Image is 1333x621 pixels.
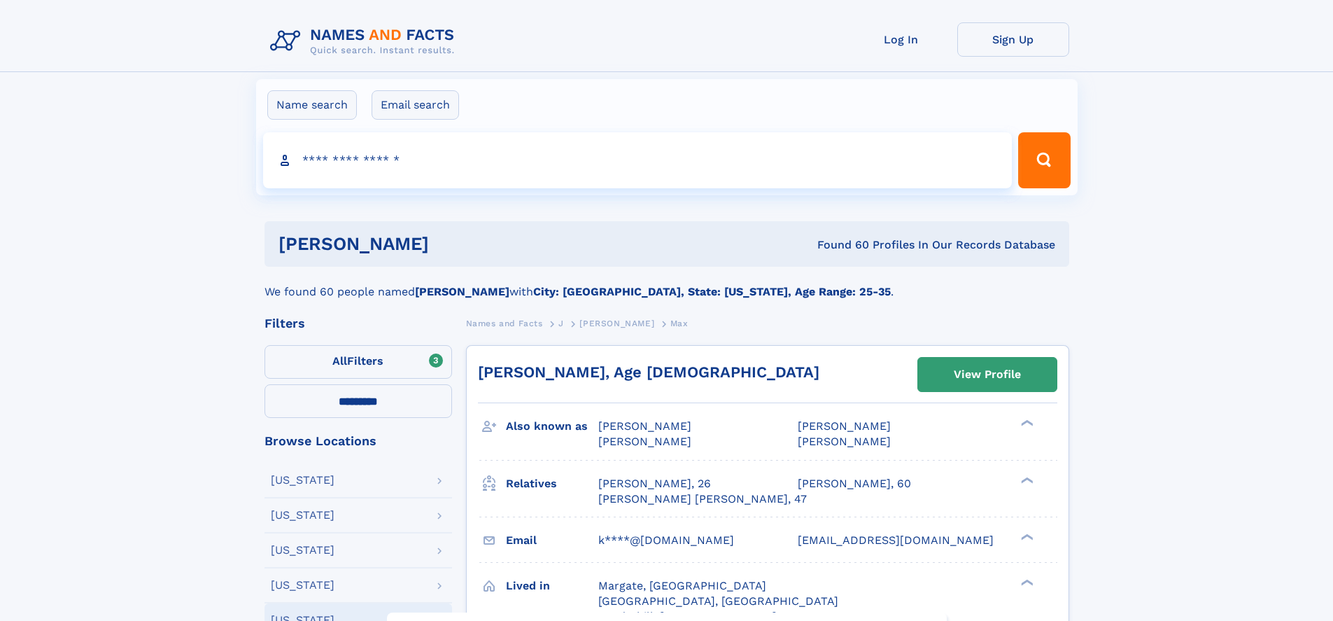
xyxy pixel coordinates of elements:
[415,285,509,298] b: [PERSON_NAME]
[558,319,564,328] span: J
[598,476,711,491] a: [PERSON_NAME], 26
[263,132,1013,188] input: search input
[957,22,1069,57] a: Sign Up
[623,237,1055,253] div: Found 60 Profiles In Our Records Database
[271,510,334,521] div: [US_STATE]
[598,419,691,433] span: [PERSON_NAME]
[265,317,452,330] div: Filters
[798,476,911,491] a: [PERSON_NAME], 60
[579,314,654,332] a: [PERSON_NAME]
[798,435,891,448] span: [PERSON_NAME]
[598,594,838,608] span: [GEOGRAPHIC_DATA], [GEOGRAPHIC_DATA]
[506,574,598,598] h3: Lived in
[598,491,807,507] a: [PERSON_NAME] [PERSON_NAME], 47
[1017,475,1034,484] div: ❯
[506,529,598,552] h3: Email
[1017,419,1034,428] div: ❯
[1018,132,1070,188] button: Search Button
[845,22,957,57] a: Log In
[798,419,891,433] span: [PERSON_NAME]
[798,533,994,547] span: [EMAIL_ADDRESS][DOMAIN_NAME]
[278,235,623,253] h1: [PERSON_NAME]
[506,472,598,496] h3: Relatives
[579,319,654,328] span: [PERSON_NAME]
[271,475,334,486] div: [US_STATE]
[265,267,1069,300] div: We found 60 people named with .
[265,22,466,60] img: Logo Names and Facts
[533,285,891,298] b: City: [GEOGRAPHIC_DATA], State: [US_STATE], Age Range: 25-35
[918,358,1057,391] a: View Profile
[558,314,564,332] a: J
[372,90,459,120] label: Email search
[670,319,689,328] span: Max
[478,363,819,381] a: [PERSON_NAME], Age [DEMOGRAPHIC_DATA]
[1017,532,1034,541] div: ❯
[332,354,347,368] span: All
[466,314,543,332] a: Names and Facts
[271,545,334,556] div: [US_STATE]
[265,435,452,447] div: Browse Locations
[1017,578,1034,587] div: ❯
[506,414,598,438] h3: Also known as
[598,435,691,448] span: [PERSON_NAME]
[954,358,1021,391] div: View Profile
[265,345,452,379] label: Filters
[267,90,357,120] label: Name search
[271,580,334,591] div: [US_STATE]
[598,579,766,592] span: Margate, [GEOGRAPHIC_DATA]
